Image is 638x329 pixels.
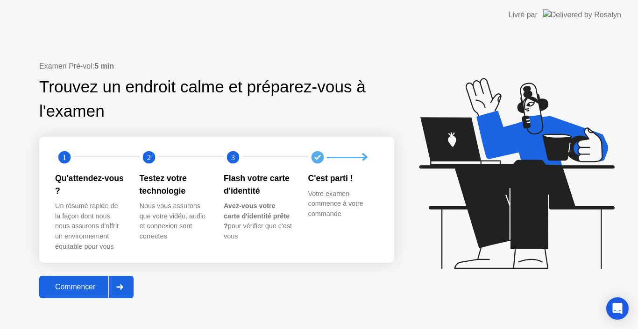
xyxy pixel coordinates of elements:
div: Commencer [42,283,108,291]
div: Qu'attendez-vous ? [55,172,125,197]
b: Avez-vous votre carte d'identité prête ? [224,202,290,230]
div: Flash votre carte d'identité [224,172,293,197]
button: Commencer [39,276,134,298]
div: Livré par [509,9,538,21]
div: Testez votre technologie [140,172,209,197]
div: Un résumé rapide de la façon dont nous nous assurons d'offrir un environnement équitable pour vous [55,201,125,252]
b: 5 min [94,62,114,70]
div: pour vérifier que c'est vous [224,201,293,241]
img: Delivered by Rosalyn [543,9,621,20]
div: Trouvez un endroit calme et préparez-vous à l'examen [39,75,369,124]
div: C'est parti ! [308,172,378,184]
text: 2 [147,153,150,162]
div: Examen Pré-vol: [39,61,394,72]
div: Open Intercom Messenger [606,297,629,320]
div: Votre examen commence à votre commande [308,189,378,219]
text: 1 [63,153,66,162]
text: 3 [231,153,235,162]
div: Nous vous assurons que votre vidéo, audio et connexion sont correctes [140,201,209,241]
